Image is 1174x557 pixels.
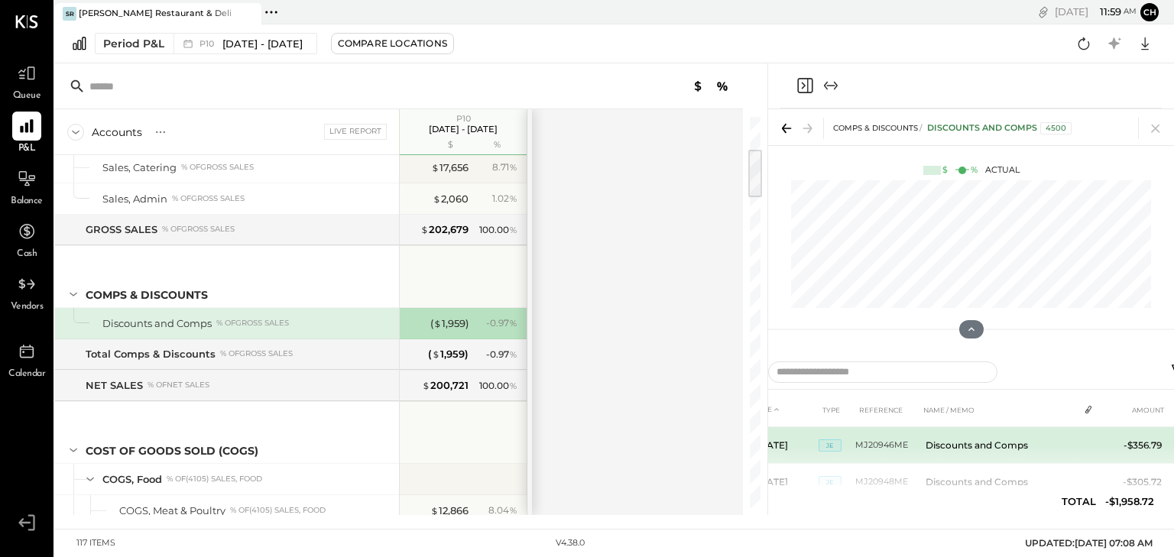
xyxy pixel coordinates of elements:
[430,316,469,331] div: ( 1,959 )
[86,378,143,393] div: NET SALES
[959,320,984,338] button: Hide Chart
[420,223,429,235] span: $
[509,316,517,329] span: %
[338,37,447,50] div: Compare Locations
[86,287,208,303] div: Comps & Discounts
[407,139,469,151] div: $
[509,379,517,391] span: %
[488,504,517,517] div: 8.04
[148,380,209,390] div: % of NET SALES
[919,500,1079,537] td: Discounts and Comps
[1025,537,1153,549] span: UPDATED: [DATE] 07:08 AM
[509,192,517,204] span: %
[102,192,167,206] div: Sales, Admin
[1,59,53,103] a: Queue
[833,123,918,133] span: Comps & Discounts
[199,40,219,48] span: P10
[556,537,585,549] div: v 4.38.0
[1040,122,1072,134] div: 4500
[919,464,1079,500] td: Discounts and Comps
[95,33,317,54] button: Period P&L P10[DATE] - [DATE]
[119,504,225,518] div: COGS, Meat & Poultry
[86,222,157,237] div: GROSS SALES
[167,474,262,484] div: % of (4105) Sales, Food
[492,192,517,206] div: 1.02
[430,504,439,517] span: $
[433,193,441,205] span: $
[18,142,36,156] span: P&L
[1036,4,1051,20] div: copy link
[1,217,53,261] a: Cash
[1055,5,1137,19] div: [DATE]
[422,378,469,393] div: 200,721
[919,427,1079,464] td: Discounts and Comps
[819,439,842,452] span: JE
[1109,427,1168,464] td: -$356.79
[750,396,819,424] th: DATE
[102,160,177,175] div: Sales, Catering
[431,160,469,175] div: 17,656
[509,504,517,516] span: %
[479,223,517,237] div: 100.00
[222,37,303,51] span: [DATE] - [DATE]
[11,195,43,209] span: Balance
[430,504,469,518] div: 12,866
[971,164,978,176] div: %
[486,348,517,361] div: - 0.97
[92,125,142,140] div: Accounts
[509,223,517,235] span: %
[172,193,245,204] div: % of GROSS SALES
[63,7,76,21] div: SR
[819,396,855,424] th: TYPE
[927,122,1072,134] div: Discounts and Comps
[429,124,498,134] p: [DATE] - [DATE]
[942,164,948,176] div: $
[1,337,53,381] a: Calendar
[103,36,164,51] div: Period P&L
[102,316,212,331] div: Discounts and Comps
[509,348,517,360] span: %
[750,464,819,500] td: [DATE]
[11,300,44,314] span: Vendors
[1124,6,1137,17] span: am
[819,476,842,488] span: JE
[76,537,115,549] div: 117 items
[17,248,37,261] span: Cash
[86,443,258,458] div: COST OF GOODS SOLD (COGS)
[479,379,517,393] div: 100.00
[181,162,254,173] div: % of GROSS SALES
[750,427,819,464] td: [DATE]
[8,368,45,381] span: Calendar
[331,33,454,54] button: Compare Locations
[432,348,440,360] span: $
[509,160,517,173] span: %
[422,379,430,391] span: $
[1109,464,1168,500] td: -$305.72
[431,161,439,173] span: $
[855,427,919,464] td: MJ20946ME
[1109,500,1168,537] td: -$150.03
[486,316,517,330] div: - 0.97
[822,76,840,95] button: Expand panel (e)
[1140,3,1159,21] button: ch
[220,348,293,359] div: % of GROSS SALES
[79,8,232,20] div: [PERSON_NAME] Restaurant & Deli
[86,347,216,361] div: Total Comps & Discounts
[492,160,517,174] div: 8.71
[1,270,53,314] a: Vendors
[456,113,471,124] span: P10
[433,317,442,329] span: $
[433,192,469,206] div: 2,060
[855,500,919,537] td: MJ20963ME
[796,76,814,95] button: Close panel
[13,89,41,103] span: Queue
[819,513,842,525] span: JE
[102,472,162,487] div: COGS, Food
[1,112,53,156] a: P&L
[923,164,1020,176] div: Actual
[162,224,235,235] div: % of GROSS SALES
[324,124,387,139] div: Live Report
[750,500,819,537] td: [DATE]
[855,464,919,500] td: MJ20948ME
[428,347,469,361] div: ( 1,959 )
